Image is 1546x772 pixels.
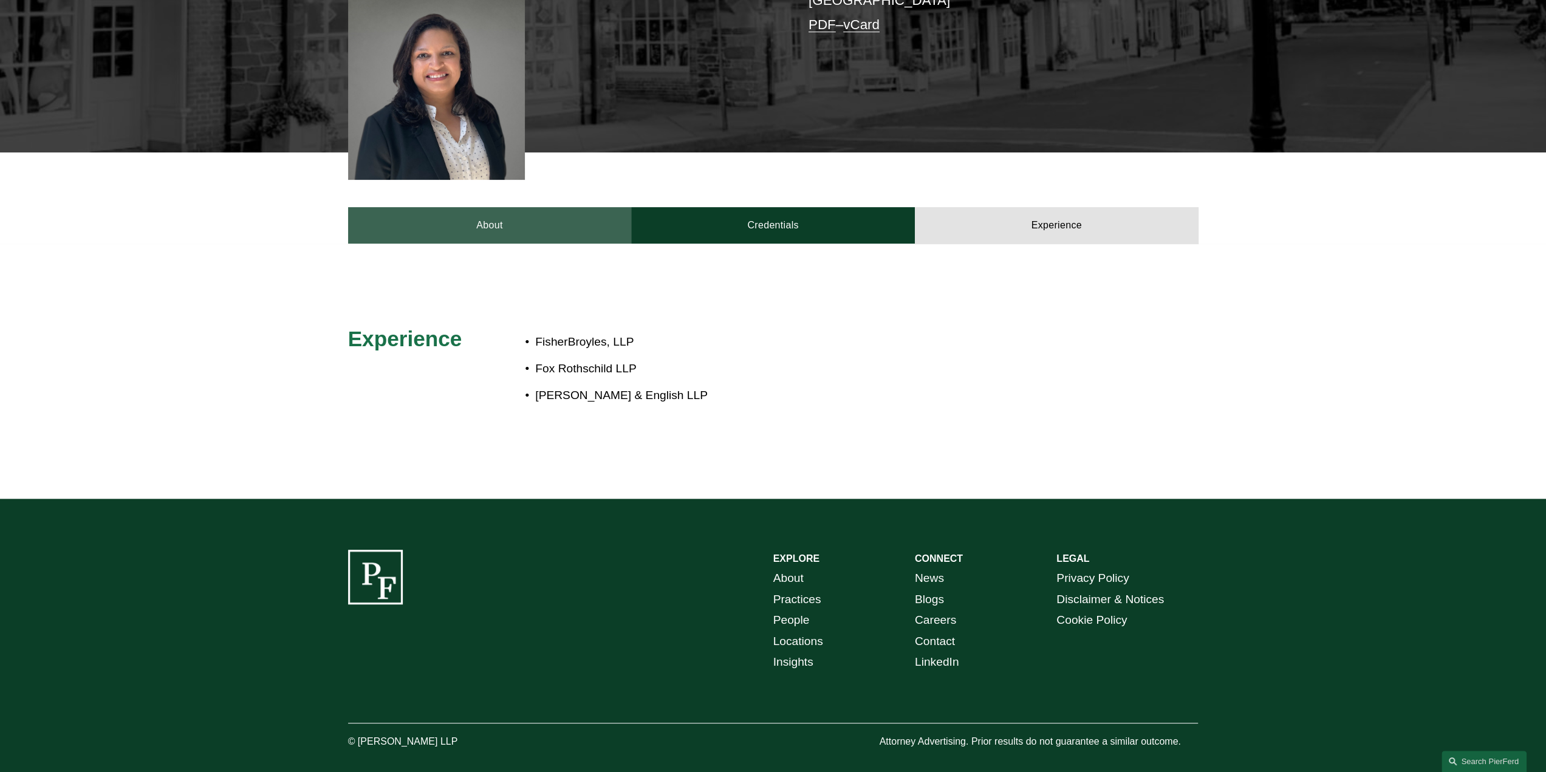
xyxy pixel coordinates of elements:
strong: LEGAL [1056,553,1089,564]
a: Careers [915,610,956,631]
strong: CONNECT [915,553,963,564]
span: Experience [348,327,462,350]
p: Fox Rothschild LLP [535,358,1092,380]
a: LinkedIn [915,652,959,673]
p: [PERSON_NAME] & English LLP [535,385,1092,406]
a: Practices [773,589,821,610]
a: Insights [773,652,813,673]
a: Locations [773,631,823,652]
a: Experience [915,207,1199,244]
a: Cookie Policy [1056,610,1127,631]
a: Search this site [1442,751,1527,772]
a: About [773,568,804,589]
p: © [PERSON_NAME] LLP [348,733,525,751]
a: Contact [915,631,955,652]
a: Disclaimer & Notices [1056,589,1164,610]
a: People [773,610,810,631]
a: Credentials [631,207,915,244]
a: vCard [843,17,880,32]
a: About [348,207,632,244]
a: PDF [809,17,836,32]
p: Attorney Advertising. Prior results do not guarantee a similar outcome. [879,733,1198,751]
a: Privacy Policy [1056,568,1129,589]
strong: EXPLORE [773,553,819,564]
a: Blogs [915,589,944,610]
p: FisherBroyles, LLP [535,332,1092,353]
a: News [915,568,944,589]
